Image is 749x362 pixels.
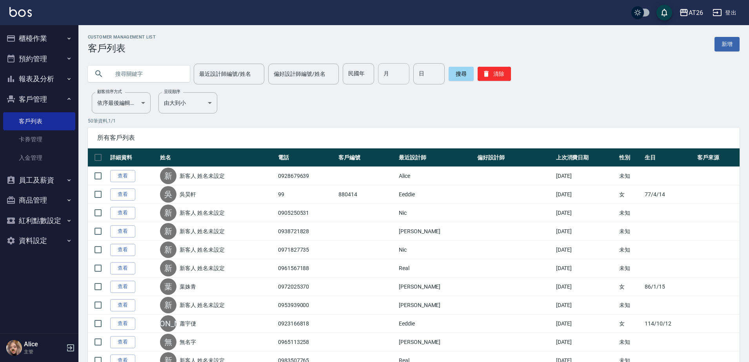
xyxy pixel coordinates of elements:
[97,134,730,142] span: 所有客戶列表
[709,5,740,20] button: 登出
[643,148,695,167] th: 生日
[397,148,475,167] th: 最近設計師
[160,186,176,203] div: 吳
[643,185,695,204] td: 77/4/14
[180,264,225,272] a: 新客人 姓名未設定
[3,89,75,110] button: 客戶管理
[92,92,151,113] div: 依序最後編輯時間
[160,278,176,295] div: 葉
[3,170,75,190] button: 員工及薪資
[554,314,617,333] td: [DATE]
[554,222,617,241] td: [DATE]
[554,204,617,222] td: [DATE]
[3,28,75,49] button: 櫃檯作業
[276,241,336,259] td: 0971827735
[110,170,135,182] a: 查看
[554,148,617,167] th: 上次消費日期
[617,241,643,259] td: 未知
[3,210,75,231] button: 紅利點數設定
[276,259,336,278] td: 0961567188
[397,241,475,259] td: Nic
[397,167,475,185] td: Alice
[276,167,336,185] td: 0928679639
[110,299,135,311] a: 查看
[180,283,196,291] a: 葉姝青
[336,185,397,204] td: 880414
[397,314,475,333] td: Eeddie
[276,148,336,167] th: 電話
[276,296,336,314] td: 0953939000
[24,340,64,348] h5: Alice
[3,49,75,69] button: 預約管理
[617,296,643,314] td: 未知
[110,244,135,256] a: 查看
[110,225,135,238] a: 查看
[276,185,336,204] td: 99
[110,63,184,84] input: 搜尋關鍵字
[276,222,336,241] td: 0938721828
[110,281,135,293] a: 查看
[160,260,176,276] div: 新
[3,130,75,148] a: 卡券管理
[3,190,75,210] button: 商品管理
[714,37,740,51] a: 新增
[9,7,32,17] img: Logo
[695,148,740,167] th: 客戶來源
[158,92,217,113] div: 由大到小
[180,338,196,346] a: 無名字
[397,333,475,351] td: [PERSON_NAME]
[160,223,176,240] div: 新
[554,278,617,296] td: [DATE]
[180,209,225,217] a: 新客人 姓名未設定
[689,8,703,18] div: AT26
[110,318,135,330] a: 查看
[656,5,672,20] button: save
[97,89,122,95] label: 顧客排序方式
[160,297,176,313] div: 新
[3,69,75,89] button: 報表及分析
[276,278,336,296] td: 0972025370
[554,296,617,314] td: [DATE]
[617,185,643,204] td: 女
[88,35,156,40] h2: Customer Management List
[160,205,176,221] div: 新
[643,278,695,296] td: 86/1/15
[617,204,643,222] td: 未知
[554,185,617,204] td: [DATE]
[397,222,475,241] td: [PERSON_NAME]
[617,222,643,241] td: 未知
[397,185,475,204] td: Eeddie
[108,148,158,167] th: 詳細資料
[88,43,156,54] h3: 客戶列表
[164,89,180,95] label: 呈現順序
[617,333,643,351] td: 未知
[554,241,617,259] td: [DATE]
[617,259,643,278] td: 未知
[3,112,75,130] a: 客戶列表
[110,262,135,274] a: 查看
[397,204,475,222] td: Nic
[276,333,336,351] td: 0965113258
[554,333,617,351] td: [DATE]
[276,314,336,333] td: 0923166818
[180,301,225,309] a: 新客人 姓名未設定
[110,188,135,201] a: 查看
[617,167,643,185] td: 未知
[276,204,336,222] td: 0905250531
[617,148,643,167] th: 性別
[336,148,397,167] th: 客戶編號
[160,168,176,184] div: 新
[554,259,617,278] td: [DATE]
[160,315,176,332] div: [PERSON_NAME]
[110,336,135,348] a: 查看
[110,207,135,219] a: 查看
[397,278,475,296] td: [PERSON_NAME]
[180,320,196,327] a: 蕭宇倢
[397,296,475,314] td: [PERSON_NAME]
[449,67,474,81] button: 搜尋
[397,259,475,278] td: Real
[617,278,643,296] td: 女
[180,227,225,235] a: 新客人 姓名未設定
[180,246,225,254] a: 新客人 姓名未設定
[676,5,706,21] button: AT26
